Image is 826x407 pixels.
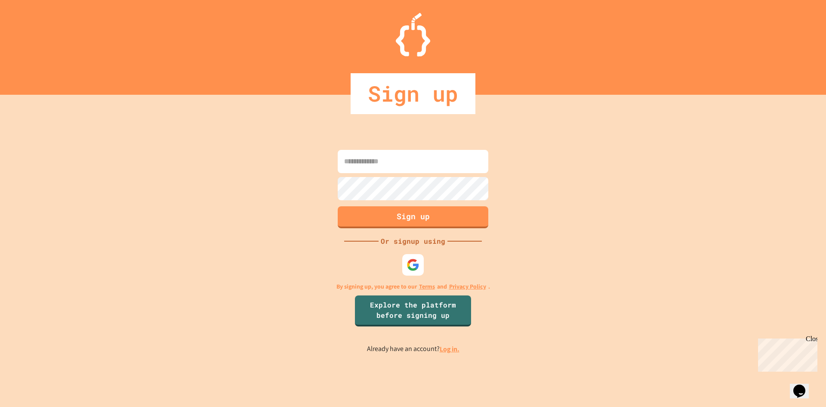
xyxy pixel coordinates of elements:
iframe: chat widget [790,373,817,398]
p: By signing up, you agree to our and . [336,282,490,291]
button: Sign up [338,206,488,228]
div: Chat with us now!Close [3,3,59,55]
div: Sign up [351,73,475,114]
a: Privacy Policy [449,282,486,291]
iframe: chat widget [755,335,817,372]
p: Already have an account? [367,344,459,354]
a: Explore the platform before signing up [355,295,471,326]
a: Terms [419,282,435,291]
a: Log in. [440,345,459,354]
img: Logo.svg [396,13,430,56]
div: Or signup using [379,236,447,246]
img: google-icon.svg [407,258,419,271]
